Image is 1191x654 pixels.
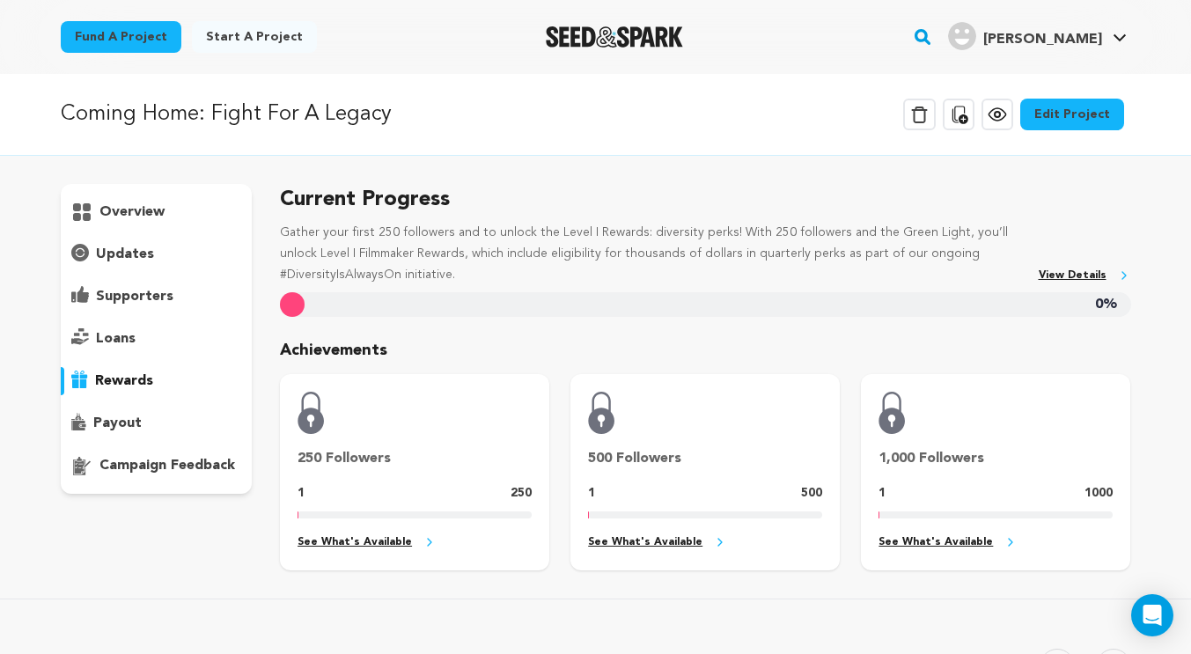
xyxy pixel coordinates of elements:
[1131,594,1173,636] div: Open Intercom Messenger
[879,448,1113,469] p: 1,000 Followers
[1020,99,1124,130] a: Edit Project
[61,240,253,268] button: updates
[1084,483,1113,504] p: 1000
[588,483,595,504] p: 1
[298,483,305,504] p: 1
[588,533,822,553] a: See What's Available
[95,371,153,392] p: rewards
[801,483,822,504] p: 500
[948,22,976,50] img: user.png
[983,33,1102,47] span: [PERSON_NAME]
[511,483,532,504] p: 250
[61,452,253,480] button: campaign feedback
[61,325,253,353] button: loans
[61,99,392,130] p: Coming Home: Fight For A Legacy
[96,286,173,307] p: supporters
[280,223,1024,285] p: Gather your first 250 followers and to unlock the Level I Rewards: diversity perks! With 250 foll...
[879,533,1113,553] a: See What's Available
[61,409,253,437] button: payout
[945,18,1130,55] span: Tiernan D.'s Profile
[61,367,253,395] button: rewards
[546,26,684,48] a: Seed&Spark Homepage
[280,338,1130,364] p: Achievements
[298,448,532,469] p: 250 Followers
[280,184,1130,216] h5: Current Progress
[99,455,235,476] p: campaign feedback
[1095,292,1117,318] span: 0%
[61,283,253,311] button: supporters
[546,26,684,48] img: Seed&Spark Logo Dark Mode
[298,533,532,553] a: See What's Available
[93,413,142,434] p: payout
[96,328,136,349] p: loans
[99,202,165,223] p: overview
[192,21,317,53] a: Start a project
[96,244,154,265] p: updates
[1039,266,1131,286] a: View Details
[588,448,822,469] p: 500 Followers
[879,483,886,504] p: 1
[948,22,1102,50] div: Tiernan D.'s Profile
[61,198,253,226] button: overview
[61,21,181,53] a: Fund a project
[945,18,1130,50] a: Tiernan D.'s Profile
